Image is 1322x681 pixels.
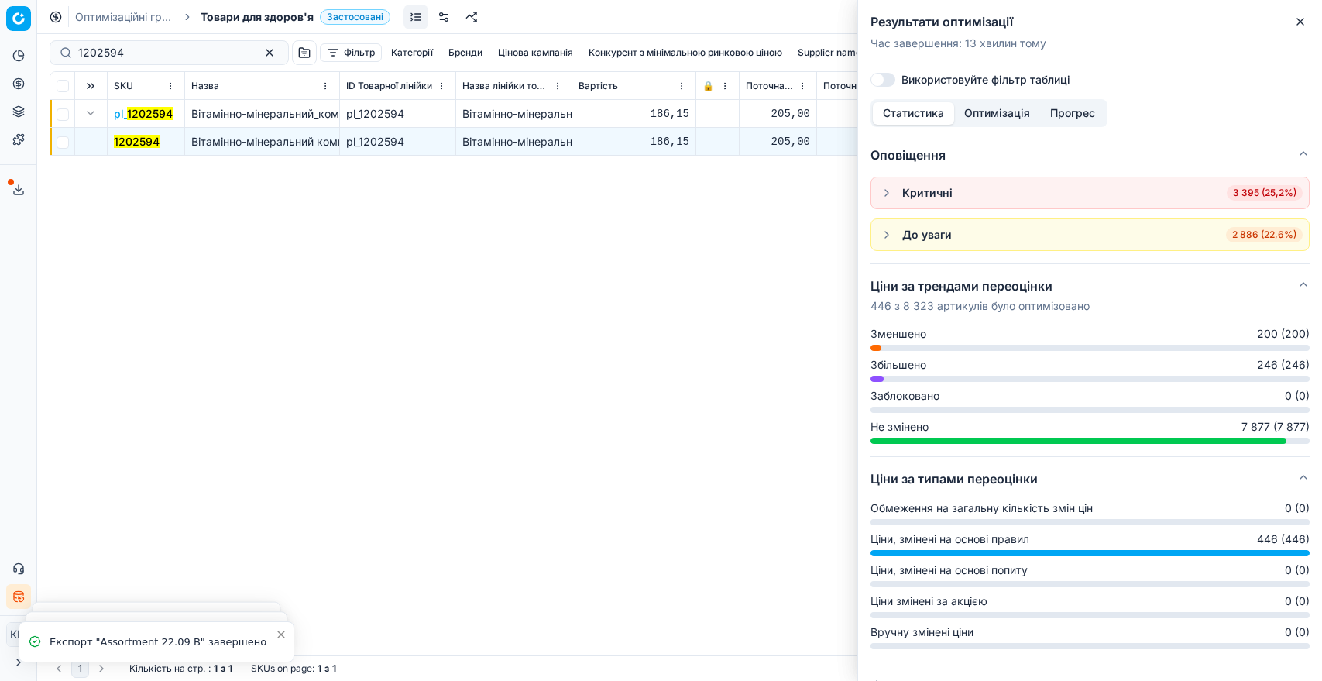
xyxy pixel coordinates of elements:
[870,177,1310,263] div: Оповіщення
[870,12,1310,31] h2: Результати оптимізації
[191,107,696,120] span: Вітамінно-мінеральний_комплекс_для_дітей_Vita_PharmX_Multivitamin_60_жувальних_пастилок
[114,106,173,122] span: pl_
[902,227,952,242] div: До уваги
[7,623,30,646] span: КM
[870,388,939,404] span: Заблоковано
[1285,562,1310,578] span: 0 (0)
[228,662,232,675] strong: 1
[75,9,390,25] nav: breadcrumb
[870,457,1310,500] button: Ціни за типами переоцінки
[385,43,439,62] button: Категорії
[1227,185,1303,201] span: 3 395 (25,2%)
[791,43,867,62] button: Supplier name
[129,662,205,675] span: Кількість на стр.
[492,43,579,62] button: Цінова кампанія
[870,624,973,640] span: Вручну змінені ціни
[870,36,1310,51] p: Час завершення : 13 хвилин тому
[823,80,911,92] span: Поточна промо ціна
[191,135,682,148] span: Вітамінно-мінеральний комплекс для дітей Vita PharmX Multivitamin 60 жувальних пастилок
[746,106,810,122] div: 205,00
[320,9,390,25] span: Застосовані
[582,43,788,62] button: Конкурент з мінімальною ринковою ціною
[114,106,173,122] button: pl_1202594
[1241,419,1310,435] span: 7 877 (7 877)
[823,106,926,122] div: 205,00
[1257,531,1310,547] span: 446 (446)
[746,134,810,150] div: 205,00
[870,500,1310,662] div: Ціни за типами переоцінки
[318,662,321,675] strong: 1
[114,80,133,92] span: SKU
[870,531,1029,547] span: Ціни, змінені на основі правил
[50,659,111,678] nav: pagination
[1226,227,1303,242] span: 2 886 (22,6%)
[1040,102,1105,125] button: Прогрес
[870,264,1310,326] button: Ціни за трендами переоцінки446 з 8 323 артикулів було оптимізовано
[272,625,290,644] button: Close toast
[1257,326,1310,342] span: 200 (200)
[50,659,68,678] button: Go to previous page
[442,43,489,62] button: Бренди
[127,107,173,120] mark: 1202594
[1285,500,1310,516] span: 0 (0)
[870,326,926,342] span: Зменшено
[201,9,390,25] span: Товари для здоров'яЗастосовані
[78,45,248,60] input: Пошук по SKU або назві
[870,326,1310,456] div: Ціни за трендами переоцінки446 з 8 323 артикулів було оптимізовано
[1258,628,1295,666] iframe: Intercom live chat
[332,662,336,675] strong: 1
[823,134,926,150] div: 205,00
[6,622,31,647] button: КM
[462,134,565,150] div: Вітамінно-мінеральний_комплекс_для_дітей_Vita_PharmX_Multivitamin_60_жувальних_пастилок
[870,298,1090,314] p: 446 з 8 323 артикулів було оптимізовано
[870,562,1028,578] span: Ціни, змінені на основі попиту
[870,277,1090,295] h5: Ціни за трендами переоцінки
[702,80,714,92] span: 🔒
[870,500,1093,516] span: Обмеження на загальну кількість змін цін
[1285,388,1310,404] span: 0 (0)
[114,135,160,148] mark: 1202594
[579,106,689,122] div: 186,15
[129,662,232,675] div: :
[870,133,1310,177] button: Оповіщення
[324,662,329,675] strong: з
[579,134,689,150] div: 186,15
[92,659,111,678] button: Go to next page
[746,80,795,92] span: Поточна ціна
[75,9,174,25] a: Оптимізаційні групи
[346,134,449,150] div: pl_1202594
[873,102,954,125] button: Статистика
[870,593,987,609] span: Ціни змінені за акцією
[579,80,618,92] span: Вартість
[902,185,953,201] div: Критичні
[901,74,1070,85] label: Використовуйте фільтр таблиці
[870,357,926,373] span: Збільшено
[320,43,382,62] button: Фільтр
[1285,593,1310,609] span: 0 (0)
[201,9,314,25] span: Товари для здоров'я
[71,659,89,678] button: 1
[81,77,100,95] button: Expand all
[346,106,449,122] div: pl_1202594
[1257,357,1310,373] span: 246 (246)
[462,106,565,122] div: Вітамінно-мінеральний_комплекс_для_дітей_Vita_PharmX_Multivitamin_60_жувальних_пастилок
[114,134,160,150] button: 1202594
[50,635,275,650] div: Експорт "Assortment 22.09 В" завершено
[221,662,225,675] strong: з
[870,419,929,435] span: Не змінено
[462,80,550,92] span: Назва лінійки товарів
[214,662,218,675] strong: 1
[954,102,1040,125] button: Оптимізація
[1285,624,1310,640] span: 0 (0)
[251,662,314,675] span: SKUs on page :
[81,104,100,122] button: Expand
[191,80,219,92] span: Назва
[346,80,432,92] span: ID Товарної лінійки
